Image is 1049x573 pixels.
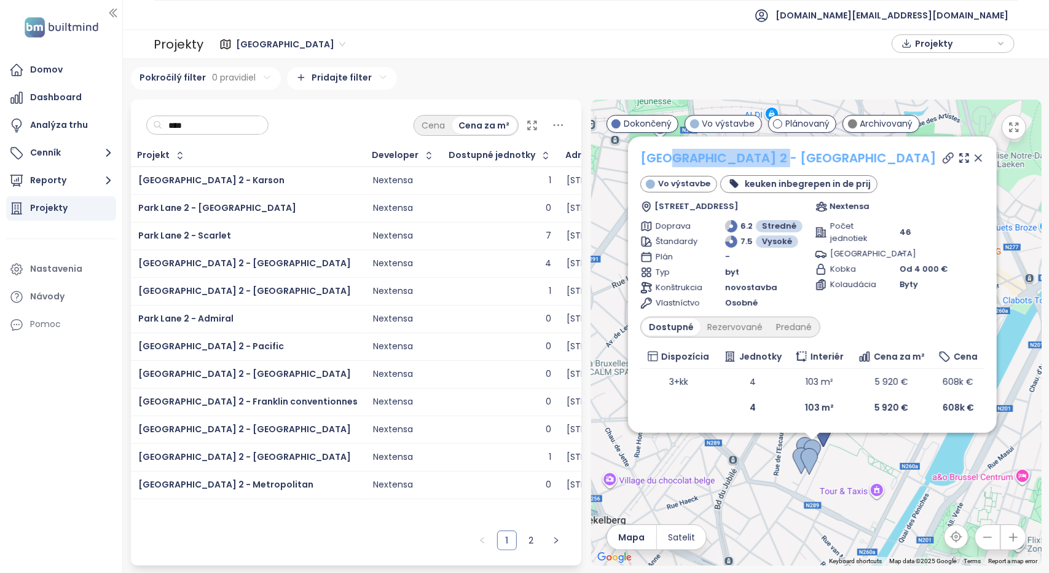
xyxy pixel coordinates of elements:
span: Doprava [656,220,698,232]
div: Adresa [566,151,599,159]
div: [STREET_ADDRESS] [567,231,646,242]
td: 4 [717,369,788,395]
span: [DOMAIN_NAME][EMAIL_ADDRESS][DOMAIN_NAME] [776,1,1008,30]
div: Dashboard [30,90,82,105]
div: Nextensa [373,314,413,325]
a: [GEOGRAPHIC_DATA] 2 - [GEOGRAPHIC_DATA] [138,285,351,297]
b: 5 920 € [874,401,908,414]
a: [GEOGRAPHIC_DATA] 2 - Karson [138,174,285,186]
div: [STREET_ADDRESS] [567,175,646,186]
span: [GEOGRAPHIC_DATA] 2 - [GEOGRAPHIC_DATA] [138,257,351,269]
div: [STREET_ADDRESS] [567,314,646,325]
div: [STREET_ADDRESS] [567,258,646,269]
span: Jednotky [739,350,782,363]
div: [STREET_ADDRESS] [567,452,646,463]
div: 0 [546,203,551,214]
li: Nasledujúca strana [546,531,566,550]
div: Nextensa [373,175,413,186]
li: Predchádzajúca strana [473,531,492,550]
div: Nastavenia [30,261,82,277]
span: byt [725,266,739,279]
div: 0 [546,369,551,380]
button: right [546,531,566,550]
a: [GEOGRAPHIC_DATA] 2 - [GEOGRAPHIC_DATA] [138,423,351,435]
a: Park Lane 2 - Scarlet [138,229,231,242]
div: Analýza trhu [30,117,88,133]
li: 1 [497,531,517,550]
div: Projekty [154,32,203,57]
a: Projekty [6,196,116,221]
a: Domov [6,58,116,82]
div: Nextensa [373,231,413,242]
span: Interiér [811,350,844,363]
span: [GEOGRAPHIC_DATA] 2 - Pacific [138,340,284,352]
span: Od 4 000 € [900,263,948,275]
a: Open this area in Google Maps (opens a new window) [594,550,635,566]
div: Nextensa [373,369,413,380]
img: logo [21,15,102,40]
span: Typ [656,266,698,279]
span: Satelit [668,531,695,544]
span: Štandardy [656,235,698,248]
span: Projekty [915,34,994,53]
span: 46 [900,226,911,239]
div: Nextensa [373,203,413,214]
span: left [479,537,486,544]
div: 7 [546,231,551,242]
div: Nextensa [373,424,413,435]
span: Vlastníctvo [656,297,698,309]
button: Satelit [657,525,706,550]
div: Developer [372,151,419,159]
div: Pomoc [6,312,116,337]
div: [STREET_ADDRESS] [567,203,646,214]
b: 608k € [943,401,974,414]
span: Kobka [830,263,873,275]
div: 0 [546,480,551,491]
span: Dispozícia [661,350,709,363]
img: Google [594,550,635,566]
span: Map data ©2025 Google [890,558,957,564]
span: Dokončený [624,117,672,130]
div: Predané [769,318,819,336]
span: Archivovaný [860,117,913,130]
button: Mapa [607,525,656,550]
div: Projekt [138,151,170,159]
div: 4 [545,258,551,269]
span: [GEOGRAPHIC_DATA] [830,248,873,260]
a: Nastavenia [6,257,116,282]
a: [GEOGRAPHIC_DATA] 2 - [GEOGRAPHIC_DATA] [138,368,351,380]
span: [GEOGRAPHIC_DATA] 2 - [GEOGRAPHIC_DATA] [138,451,351,463]
span: Stredné [762,220,796,232]
a: Dashboard [6,85,116,110]
span: 608k € [943,376,973,388]
div: Projekty [30,200,68,216]
a: Park Lane 2 - [GEOGRAPHIC_DATA] [138,202,296,214]
div: Nextensa [373,480,413,491]
div: 0 [546,397,551,408]
div: Pomoc [30,317,61,332]
div: Nextensa [373,397,413,408]
div: Cena za m² [452,117,517,134]
div: 1 [549,452,551,463]
a: [GEOGRAPHIC_DATA] 2 - Franklin conventionnes [138,395,358,408]
div: Nextensa [373,341,413,352]
button: Reporty [6,168,116,193]
a: Analýza trhu [6,113,116,138]
li: 2 [522,531,541,550]
a: [GEOGRAPHIC_DATA] 2 - [GEOGRAPHIC_DATA] [640,149,937,167]
a: Report a map error [989,558,1038,564]
div: 1 [549,286,551,297]
span: Cena [954,350,978,363]
div: Nextensa [373,452,413,463]
span: [GEOGRAPHIC_DATA] 2 - Metropolitan [138,478,313,491]
div: button [898,34,1008,53]
span: Počet jednotiek [830,220,873,245]
div: 0 [546,314,551,325]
